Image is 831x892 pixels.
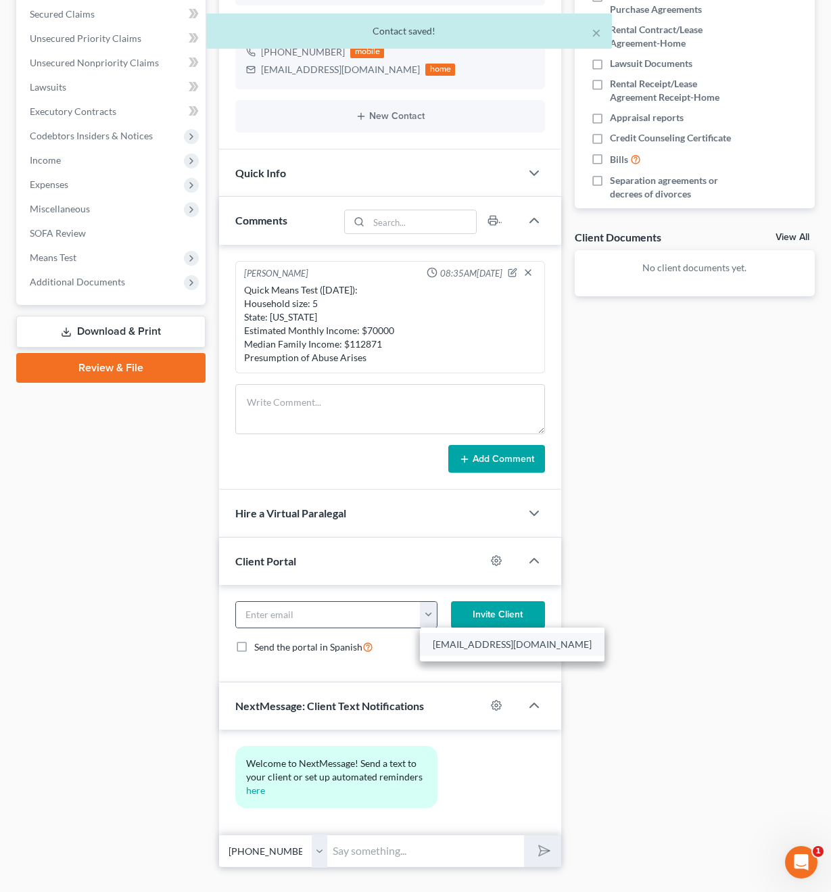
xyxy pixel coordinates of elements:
span: Miscellaneous [30,203,90,214]
span: 08:35AM[DATE] [440,267,502,280]
span: Secured Claims [30,8,95,20]
div: [PERSON_NAME] [244,267,308,281]
div: home [425,64,455,76]
span: Income [30,154,61,166]
a: [EMAIL_ADDRESS][DOMAIN_NAME] [420,633,604,656]
span: Expenses [30,179,68,190]
span: Codebtors Insiders & Notices [30,130,153,141]
button: Invite Client [451,601,545,628]
div: Client Documents [575,230,661,244]
span: Welcome to NextMessage! Send a text to your client or set up automated reminders [246,757,423,782]
div: Contact saved! [217,24,601,38]
span: Pay advices [610,208,659,221]
span: Send the portal in Spanish [254,641,362,653]
button: New Contact [246,111,533,122]
div: Quick Means Test ([DATE]): Household size: 5 State: [US_STATE] Estimated Monthly Income: $70000 M... [244,283,536,365]
iframe: Intercom live chat [785,846,817,878]
span: Comments [235,214,287,227]
a: Lawsuits [19,75,206,99]
a: Review & File [16,353,206,383]
span: Additional Documents [30,276,125,287]
a: Secured Claims [19,2,206,26]
div: [EMAIL_ADDRESS][DOMAIN_NAME] [261,63,420,76]
span: Rental Receipt/Lease Agreement Receipt-Home [610,77,743,104]
button: Add Comment [448,445,545,473]
span: 1 [813,846,824,857]
span: Separation agreements or decrees of divorces [610,174,743,201]
span: Credit Counseling Certificate [610,131,731,145]
span: Appraisal reports [610,111,684,124]
span: Bills [610,153,628,166]
a: SOFA Review [19,221,206,245]
span: Quick Info [235,166,286,179]
span: Means Test [30,252,76,263]
button: × [592,24,601,41]
span: NextMessage: Client Text Notifications [235,699,424,712]
input: Search... [369,210,476,233]
span: SOFA Review [30,227,86,239]
a: Unsecured Nonpriority Claims [19,51,206,75]
a: Executory Contracts [19,99,206,124]
span: Unsecured Nonpriority Claims [30,57,159,68]
input: Enter email [236,602,421,628]
a: here [246,784,265,796]
span: Lawsuits [30,81,66,93]
input: Say something... [327,835,523,868]
a: Download & Print [16,316,206,348]
span: Executory Contracts [30,105,116,117]
a: View All [776,233,809,242]
span: Client Portal [235,555,296,567]
p: No client documents yet. [586,261,804,275]
span: Hire a Virtual Paralegal [235,507,346,519]
span: Lawsuit Documents [610,57,692,70]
